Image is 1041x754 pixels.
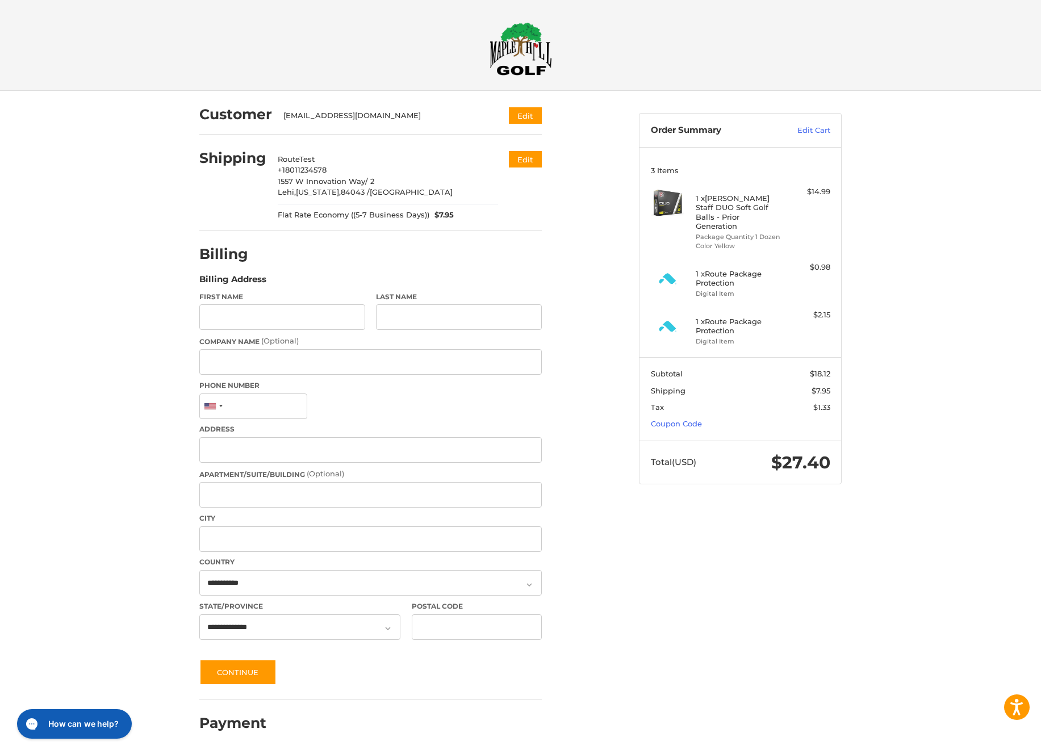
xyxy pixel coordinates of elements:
[429,210,454,221] span: $7.95
[365,177,374,186] span: / 2
[376,292,542,302] label: Last Name
[509,107,542,124] button: Edit
[696,289,783,299] li: Digital Item
[200,394,226,418] div: United States: +1
[773,125,830,136] a: Edit Cart
[199,106,272,123] h2: Customer
[199,273,266,291] legend: Billing Address
[696,269,783,288] h4: 1 x Route Package Protection
[509,151,542,167] button: Edit
[651,403,664,412] span: Tax
[651,386,685,395] span: Shipping
[370,187,453,196] span: [GEOGRAPHIC_DATA]
[785,309,830,321] div: $2.15
[278,154,299,164] span: Route
[299,154,315,164] span: Test
[696,194,783,231] h4: 1 x [PERSON_NAME] Staff DUO Soft Golf Balls - Prior Generation
[199,557,542,567] label: Country
[307,469,344,478] small: (Optional)
[199,336,542,347] label: Company Name
[810,369,830,378] span: $18.12
[651,125,773,136] h3: Order Summary
[651,369,683,378] span: Subtotal
[278,177,365,186] span: 1557 W Innovation Way
[199,380,542,391] label: Phone Number
[199,714,266,732] h2: Payment
[283,110,487,122] div: [EMAIL_ADDRESS][DOMAIN_NAME]
[812,386,830,395] span: $7.95
[490,22,552,76] img: Maple Hill Golf
[696,317,783,336] h4: 1 x Route Package Protection
[771,452,830,473] span: $27.40
[199,513,542,523] label: City
[813,403,830,412] span: $1.33
[412,601,542,611] label: Postal Code
[199,424,542,434] label: Address
[261,336,299,345] small: (Optional)
[11,705,135,743] iframe: Gorgias live chat messenger
[651,419,702,428] a: Coupon Code
[199,659,277,685] button: Continue
[651,166,830,175] h3: 3 Items
[278,165,327,174] span: +18011234578
[278,210,429,221] span: Flat Rate Economy ((5-7 Business Days))
[199,245,266,263] h2: Billing
[696,337,783,346] li: Digital Item
[199,292,365,302] label: First Name
[785,262,830,273] div: $0.98
[199,468,542,480] label: Apartment/Suite/Building
[199,601,400,611] label: State/Province
[696,241,783,251] li: Color Yellow
[651,456,696,467] span: Total (USD)
[278,187,296,196] span: Lehi,
[199,149,266,167] h2: Shipping
[696,232,783,242] li: Package Quantity 1 Dozen
[785,186,830,198] div: $14.99
[341,187,370,196] span: 84043 /
[296,187,341,196] span: [US_STATE],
